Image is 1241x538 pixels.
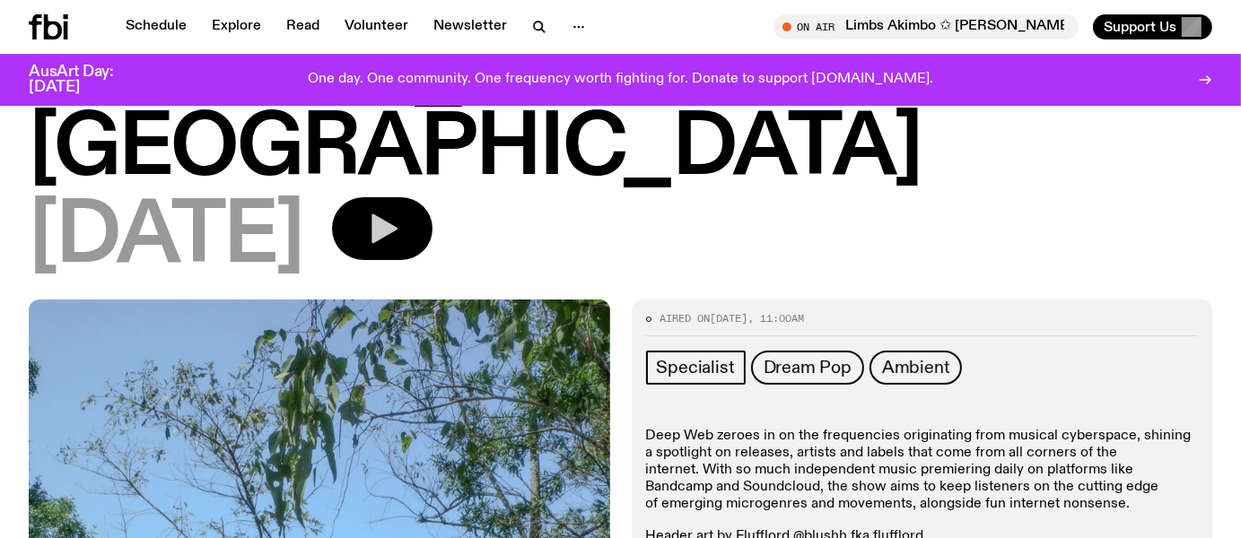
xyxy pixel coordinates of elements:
a: Ambient [870,351,963,385]
button: Support Us [1093,14,1212,39]
h3: AusArt Day: [DATE] [29,65,144,95]
a: Newsletter [423,14,518,39]
a: Dream Pop [751,351,864,385]
span: , 11:00am [748,311,805,325]
a: Schedule [115,14,197,39]
p: Deep Web zeroes in on the frequencies originating from musical cyberspace, shining a spotlight on... [646,428,1199,514]
a: Volunteer [334,14,419,39]
span: Support Us [1104,19,1176,35]
span: Ambient [882,358,950,377]
p: One day. One community. One frequency worth fighting for. Donate to support [DOMAIN_NAME]. [308,72,933,88]
span: [DATE] [29,197,303,278]
span: Specialist [657,358,735,377]
a: Read [275,14,330,39]
span: [DATE] [711,311,748,325]
a: Specialist [646,351,746,385]
span: Dream Pop [764,358,852,377]
span: Aired on [660,311,711,325]
a: Explore [201,14,272,39]
button: On AirLimbs Akimbo ✩ [PERSON_NAME] ✩ [773,14,1079,39]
